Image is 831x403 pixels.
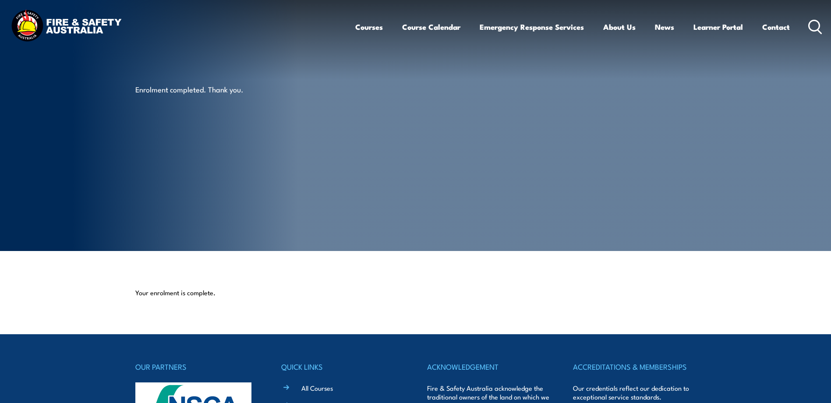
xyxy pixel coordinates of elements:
[693,15,743,39] a: Learner Portal
[402,15,460,39] a: Course Calendar
[573,361,696,373] h4: ACCREDITATIONS & MEMBERSHIPS
[355,15,383,39] a: Courses
[762,15,790,39] a: Contact
[427,361,550,373] h4: ACKNOWLEDGEMENT
[135,361,258,373] h4: OUR PARTNERS
[301,383,333,392] a: All Courses
[573,384,696,401] p: Our credentials reflect our dedication to exceptional service standards.
[655,15,674,39] a: News
[281,361,404,373] h4: QUICK LINKS
[480,15,584,39] a: Emergency Response Services
[135,84,295,94] p: Enrolment completed. Thank you.
[135,288,696,297] p: Your enrolment is complete.
[603,15,636,39] a: About Us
